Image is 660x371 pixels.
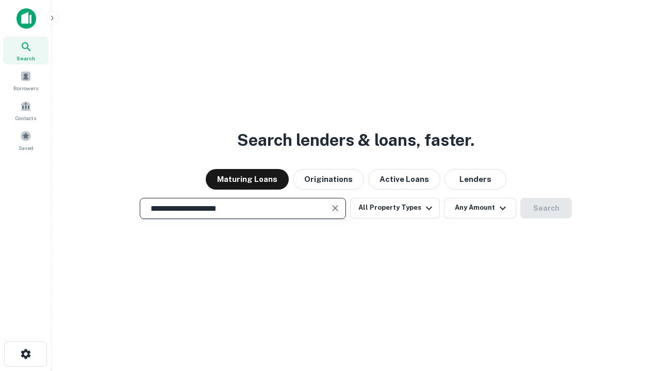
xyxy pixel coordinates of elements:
[350,198,440,218] button: All Property Types
[3,126,48,154] a: Saved
[237,128,474,153] h3: Search lenders & loans, faster.
[293,169,364,190] button: Originations
[19,144,34,152] span: Saved
[13,84,38,92] span: Borrowers
[3,37,48,64] a: Search
[3,66,48,94] a: Borrowers
[15,114,36,122] span: Contacts
[206,169,289,190] button: Maturing Loans
[444,169,506,190] button: Lenders
[16,8,36,29] img: capitalize-icon.png
[16,54,35,62] span: Search
[444,198,516,218] button: Any Amount
[608,289,660,338] iframe: Chat Widget
[368,169,440,190] button: Active Loans
[328,201,342,215] button: Clear
[3,96,48,124] a: Contacts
